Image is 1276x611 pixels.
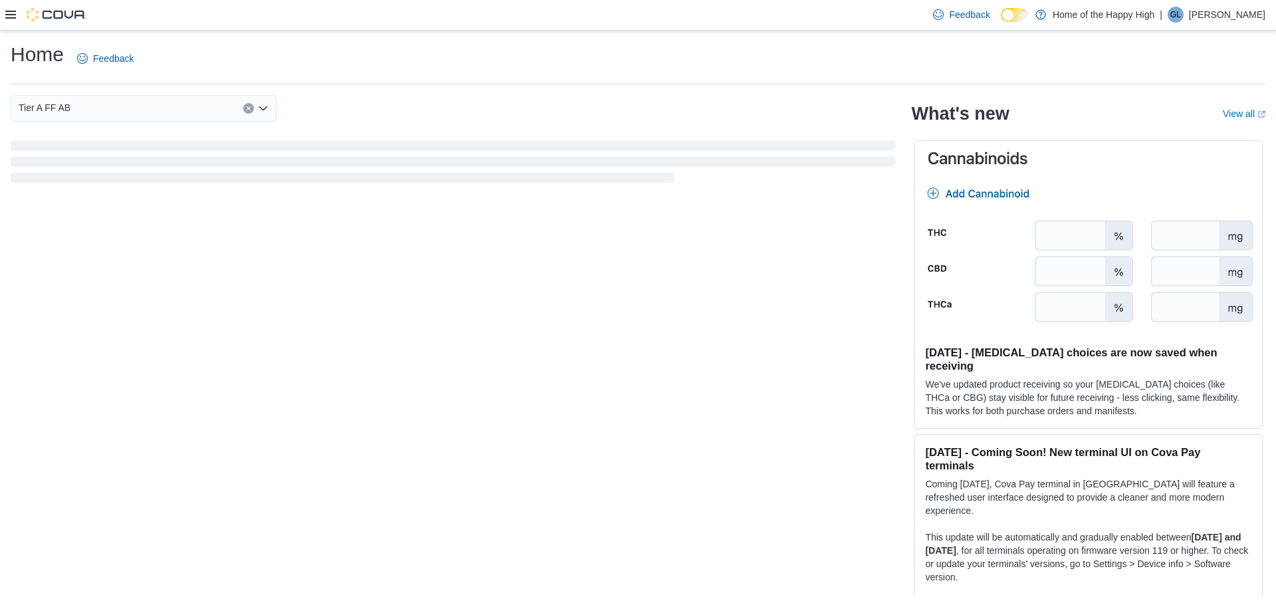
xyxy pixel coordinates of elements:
span: Feedback [949,8,990,21]
button: Open list of options [258,103,268,114]
p: This update will be automatically and gradually enabled between , for all terminals operating on ... [925,531,1251,584]
span: Dark Mode [1001,22,1002,23]
strong: [DATE] and [DATE] [925,532,1241,556]
span: GL [1170,7,1181,23]
button: Clear input [243,103,254,114]
span: Feedback [93,52,134,65]
p: Coming [DATE], Cova Pay terminal in [GEOGRAPHIC_DATA] will feature a refreshed user interface des... [925,477,1251,517]
p: | [1160,7,1162,23]
span: Loading [11,143,895,185]
h3: [DATE] - Coming Soon! New terminal UI on Cova Pay terminals [925,445,1251,472]
p: We've updated product receiving so your [MEDICAL_DATA] choices (like THCa or CBG) stay visible fo... [925,378,1251,418]
svg: External link [1257,110,1265,118]
a: Feedback [72,45,139,72]
a: View allExternal link [1223,108,1265,119]
h2: What's new [911,103,1009,124]
input: Dark Mode [1001,8,1029,22]
div: Ghazi Lewis [1168,7,1184,23]
img: Cova [27,8,86,21]
p: Home of the Happy High [1053,7,1154,23]
h1: Home [11,41,64,68]
span: Tier A FF AB [19,100,70,116]
h3: [DATE] - [MEDICAL_DATA] choices are now saved when receiving [925,346,1251,372]
p: [PERSON_NAME] [1189,7,1265,23]
a: Feedback [928,1,995,28]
